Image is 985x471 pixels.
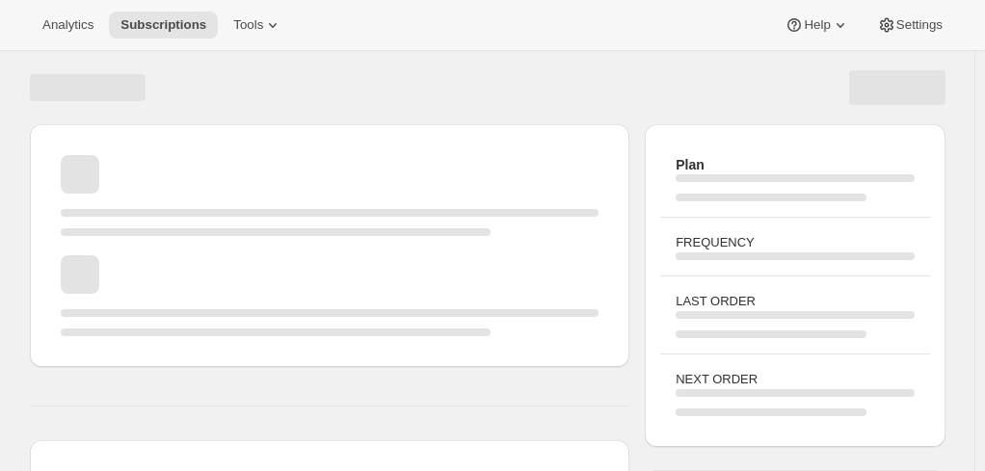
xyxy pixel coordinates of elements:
[773,12,861,39] button: Help
[109,12,218,39] button: Subscriptions
[804,17,830,33] span: Help
[222,12,294,39] button: Tools
[676,292,914,311] h3: LAST ORDER
[42,17,93,33] span: Analytics
[865,12,954,39] button: Settings
[676,233,914,252] h3: FREQUENCY
[896,17,943,33] span: Settings
[120,17,206,33] span: Subscriptions
[676,370,914,389] h3: NEXT ORDER
[233,17,263,33] span: Tools
[676,155,914,174] h2: Plan
[31,12,105,39] button: Analytics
